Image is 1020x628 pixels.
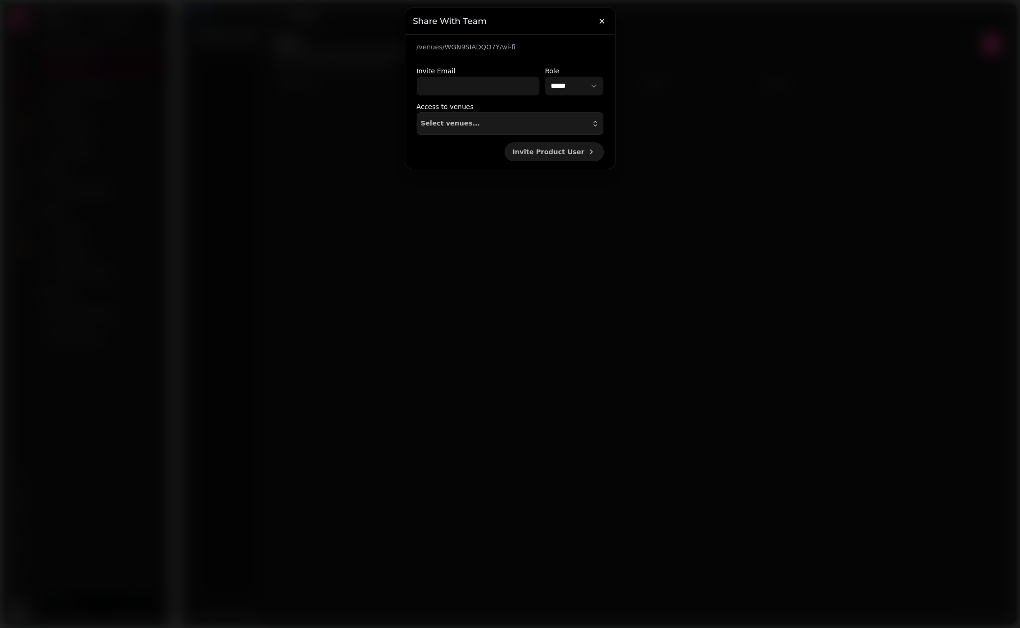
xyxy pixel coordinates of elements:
[545,65,604,77] label: Role
[513,149,585,155] span: Invite Product User
[417,101,474,112] label: Access to venues
[505,142,604,161] button: Invite Product User
[413,16,608,27] h3: Share With Team
[417,112,604,135] button: Select venues...
[417,65,539,77] label: Invite Email
[421,120,480,127] span: Select venues...
[417,42,604,52] p: /venues/WGN9SIADQO7Y/wi-fi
